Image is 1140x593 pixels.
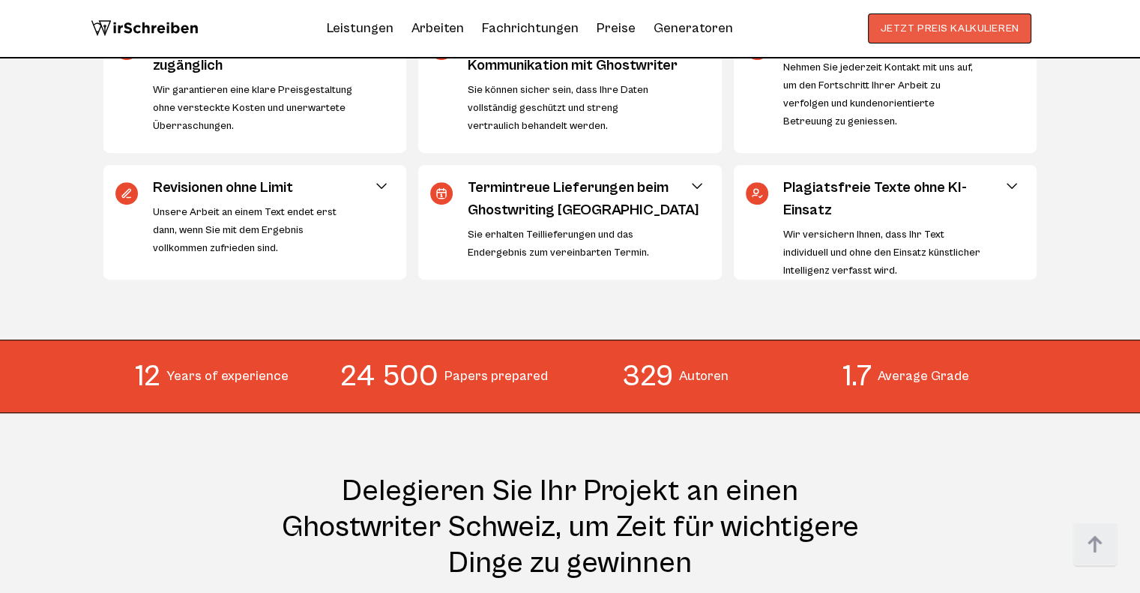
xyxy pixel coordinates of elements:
div: Wir versichern Ihnen, dass Ihr Text individuell und ohne den Einsatz künstlicher Intelligenz verf... [783,226,986,280]
strong: 24 500 [340,358,438,394]
h3: Plagiatsfreie Texte ohne KI-Einsatz [783,177,1016,222]
span: Autoren [679,364,729,388]
span: Average Grade [878,364,969,388]
img: Revisionen ohne Limit [115,182,138,205]
div: Wir garantieren eine klare Preisgestaltung ohne versteckte Kosten und unerwartete Überraschungen. [153,81,356,135]
a: Preise [597,20,636,36]
a: Leistungen [327,16,393,40]
img: Plagiatsfreie Texte ohne KI-Einsatz [746,182,768,205]
div: Unsere Arbeit an einem Text endet erst dann, wenn Sie mit dem Ergebnis vollkommen zufrieden sind. [153,203,356,257]
strong: 1.7 [842,358,872,394]
strong: 12 [135,358,160,394]
div: Nehmen Sie jederzeit Kontakt mit uns auf, um den Fortschritt Ihrer Arbeit zu verfolgen und kunden... [783,58,986,130]
span: Papers prepared [444,364,548,388]
strong: 329 [622,358,673,394]
a: Fachrichtungen [482,16,579,40]
a: Generatoren [654,16,733,40]
div: Sie können sicher sein, dass Ihre Daten vollständig geschützt und streng vertraulich behandelt we... [468,81,671,135]
h3: Termintreue Lieferungen beim Ghostwriting [GEOGRAPHIC_DATA] [468,177,700,222]
img: Termintreue Lieferungen beim Ghostwriting Schweiz [430,182,453,205]
h2: Delegieren Sie Ihr Projekt an einen Ghostwriter Schweiz, um Zeit für wichtigere Dinge zu gewinnen [271,413,870,581]
img: logo wirschreiben [91,13,199,43]
div: Sie erhalten Teillieferungen und das Endergebnis zum vereinbarten Termin. [468,226,671,262]
button: JETZT PREIS KALKULIEREN [868,13,1032,43]
span: Years of experience [166,364,289,388]
h3: Revisionen ohne Limit [153,177,385,199]
a: Arbeiten [411,16,464,40]
img: button top [1073,523,1118,568]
